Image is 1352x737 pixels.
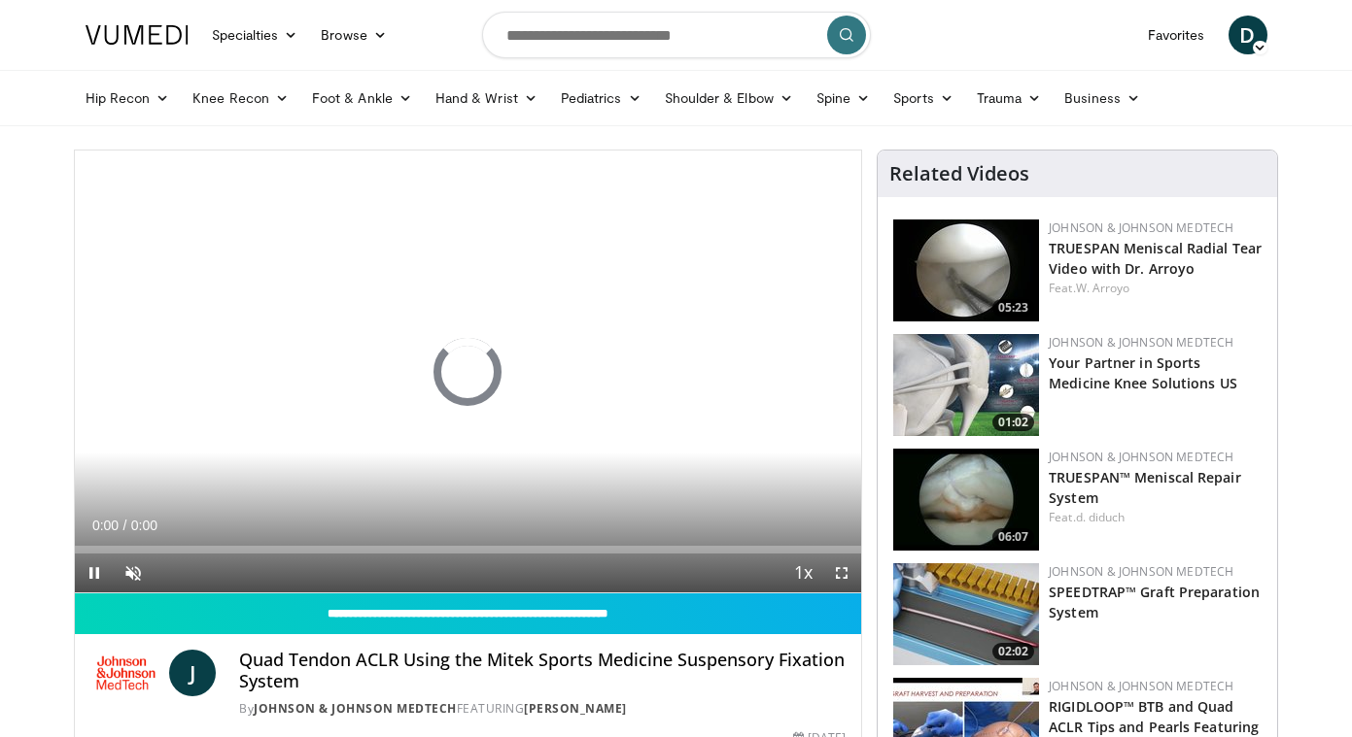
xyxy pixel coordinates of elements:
a: W. Arroyo [1076,280,1130,296]
a: Trauma [965,79,1054,117]
a: Specialties [200,16,310,54]
button: Playback Rate [783,553,822,592]
span: 06:07 [992,528,1034,546]
h4: Related Videos [889,162,1029,185]
button: Fullscreen [822,553,861,592]
a: Business [1053,79,1152,117]
span: 0:00 [131,518,157,533]
a: Johnson & Johnson MedTech [1049,449,1233,465]
img: VuMedi Logo [86,25,189,45]
input: Search topics, interventions [482,12,871,58]
div: Feat. [1049,509,1262,526]
a: Hip Recon [74,79,182,117]
img: a46a2fe1-2704-4a9e-acc3-1c278068f6c4.150x105_q85_crop-smart_upscale.jpg [893,563,1039,665]
img: Johnson & Johnson MedTech [90,650,162,696]
span: 01:02 [992,414,1034,431]
a: Johnson & Johnson MedTech [1049,678,1233,694]
a: 06:07 [893,449,1039,551]
a: Hand & Wrist [424,79,549,117]
a: Foot & Ankle [300,79,424,117]
span: 05:23 [992,299,1034,317]
div: Progress Bar [75,546,862,553]
a: Spine [805,79,882,117]
a: Browse [309,16,399,54]
a: Favorites [1136,16,1217,54]
h4: Quad Tendon ACLR Using the Mitek Sports Medicine Suspensory Fixation System [239,650,846,691]
span: 0:00 [92,518,119,533]
a: [PERSON_NAME] [524,700,627,717]
a: TRUESPAN Meniscal Radial Tear Video with Dr. Arroyo [1049,239,1262,278]
img: 0543fda4-7acd-4b5c-b055-3730b7e439d4.150x105_q85_crop-smart_upscale.jpg [893,334,1039,436]
img: e42d750b-549a-4175-9691-fdba1d7a6a0f.150x105_q85_crop-smart_upscale.jpg [893,449,1039,551]
a: J [169,650,216,696]
a: Johnson & Johnson MedTech [1049,563,1233,580]
a: TRUESPAN™ Meniscal Repair System [1049,468,1241,507]
a: Knee Recon [181,79,300,117]
a: 01:02 [893,334,1039,436]
div: Feat. [1049,280,1262,297]
a: SPEEDTRAP™ Graft Preparation System [1049,583,1260,621]
a: Your Partner in Sports Medicine Knee Solutions US [1049,353,1237,392]
button: Unmute [114,553,153,592]
a: d. diduch [1076,509,1126,525]
a: 02:02 [893,563,1039,665]
span: / [123,518,127,533]
div: By FEATURING [239,700,846,718]
a: 05:23 [893,219,1039,321]
a: Pediatrics [549,79,653,117]
video-js: Video Player [75,151,862,593]
span: 02:02 [992,643,1034,660]
a: Shoulder & Elbow [653,79,805,117]
a: Sports [882,79,965,117]
button: Pause [75,553,114,592]
a: Johnson & Johnson MedTech [254,700,457,717]
img: a9cbc79c-1ae4-425c-82e8-d1f73baa128b.150x105_q85_crop-smart_upscale.jpg [893,219,1039,321]
a: Johnson & Johnson MedTech [1049,334,1233,351]
a: Johnson & Johnson MedTech [1049,219,1233,236]
a: D [1229,16,1267,54]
